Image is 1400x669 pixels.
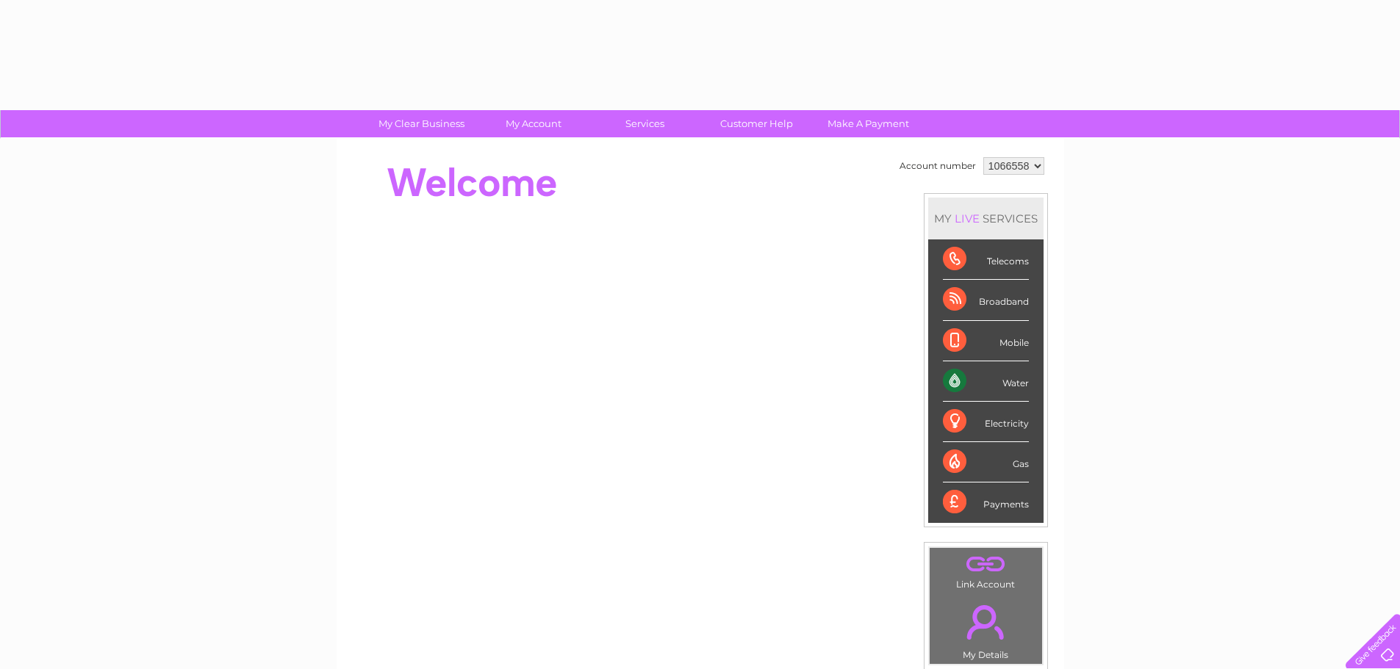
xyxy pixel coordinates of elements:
[696,110,817,137] a: Customer Help
[933,596,1038,648] a: .
[808,110,929,137] a: Make A Payment
[943,239,1029,280] div: Telecoms
[896,153,980,178] td: Account number
[928,198,1044,239] div: MY SERVICES
[933,552,1038,577] a: .
[943,442,1029,482] div: Gas
[943,482,1029,522] div: Payments
[361,110,482,137] a: My Clear Business
[473,110,594,137] a: My Account
[929,547,1043,593] td: Link Account
[952,211,983,225] div: LIVE
[943,321,1029,361] div: Mobile
[943,361,1029,402] div: Water
[584,110,706,137] a: Services
[943,402,1029,442] div: Electricity
[929,593,1043,665] td: My Details
[943,280,1029,320] div: Broadband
